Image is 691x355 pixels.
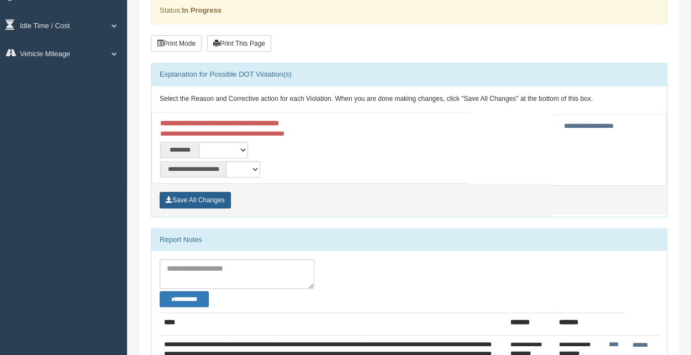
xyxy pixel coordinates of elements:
[151,86,667,112] div: Select the Reason and Corrective action for each Violation. When you are done making changes, cli...
[160,291,209,307] button: Change Filter Options
[207,35,271,52] button: Print This Page
[151,35,202,52] button: Print Mode
[182,6,221,14] strong: In Progress
[151,229,667,251] div: Report Notes
[160,192,231,208] button: Save
[151,63,667,85] div: Explanation for Possible DOT Violation(s)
